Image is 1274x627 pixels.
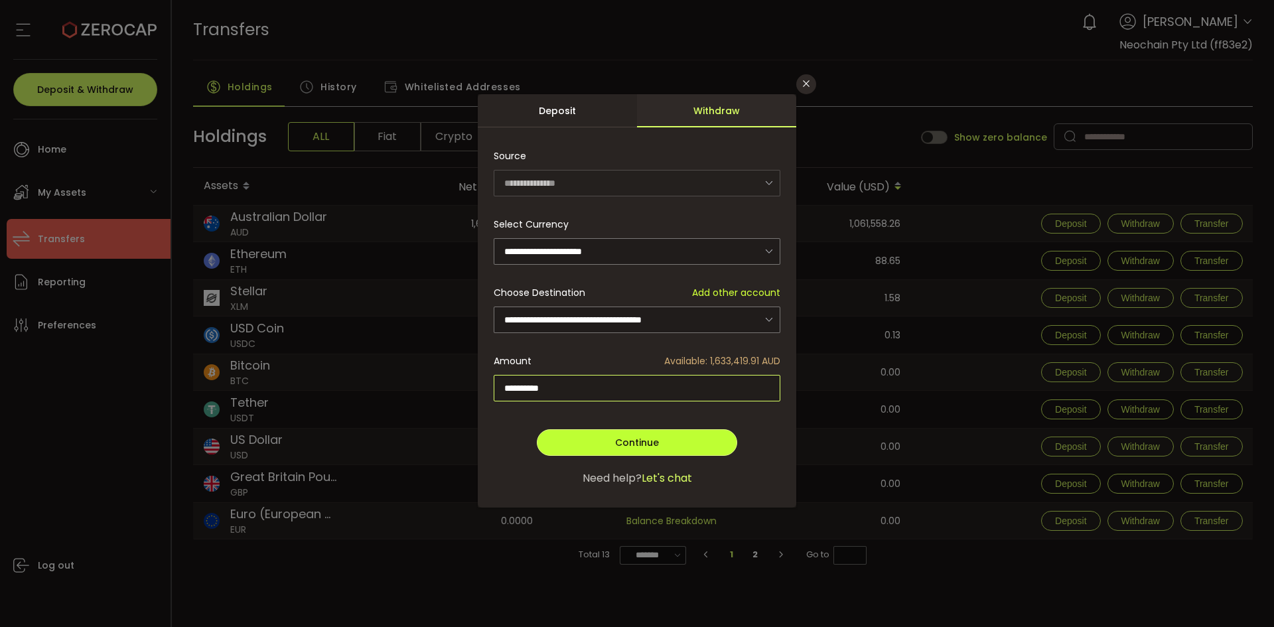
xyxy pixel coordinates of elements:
span: Amount [494,354,531,368]
span: Add other account [692,286,780,300]
span: Choose Destination [494,286,585,300]
button: Continue [537,429,737,456]
span: Source [494,143,526,169]
div: Withdraw [637,94,796,127]
div: Deposit [478,94,637,127]
label: Select Currency [494,218,577,231]
div: dialog [478,94,796,508]
span: Available: 1,633,419.91 AUD [664,354,780,368]
span: Continue [615,436,659,449]
span: Let's chat [642,470,692,486]
iframe: Chat Widget [1208,563,1274,627]
span: Need help? [583,470,642,486]
button: Close [796,74,816,94]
